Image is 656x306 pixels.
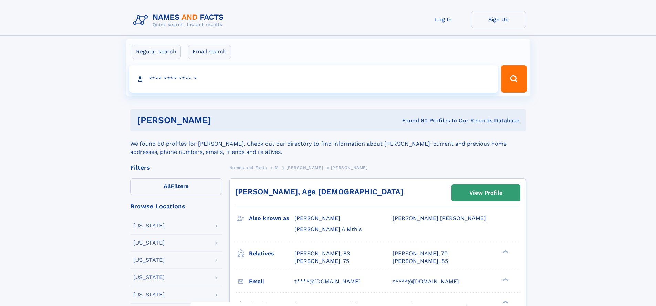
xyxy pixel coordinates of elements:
div: Browse Locations [130,203,222,209]
span: [PERSON_NAME] [331,165,368,170]
label: Email search [188,45,231,59]
a: [PERSON_NAME], 75 [294,257,349,265]
div: Filters [130,165,222,171]
div: [US_STATE] [133,257,165,263]
h3: Also known as [249,213,294,224]
div: ❯ [501,277,509,282]
div: ❯ [501,300,509,304]
label: Regular search [132,45,181,59]
span: M [275,165,279,170]
div: View Profile [469,185,502,201]
div: We found 60 profiles for [PERSON_NAME]. Check out our directory to find information about [PERSON... [130,131,526,156]
a: [PERSON_NAME], Age [DEMOGRAPHIC_DATA] [235,187,403,196]
h3: Relatives [249,248,294,259]
button: Search Button [501,65,527,93]
a: [PERSON_NAME], 85 [393,257,448,265]
a: View Profile [452,185,520,201]
span: [PERSON_NAME] A Mthis [294,226,362,233]
a: [PERSON_NAME], 70 [393,250,448,257]
span: [PERSON_NAME] [286,165,323,170]
h3: Email [249,276,294,287]
a: Log In [416,11,471,28]
div: [US_STATE] [133,275,165,280]
label: Filters [130,178,222,195]
a: M [275,163,279,172]
a: [PERSON_NAME], 83 [294,250,350,257]
div: [US_STATE] [133,223,165,228]
h1: [PERSON_NAME] [137,116,307,125]
div: [US_STATE] [133,240,165,246]
a: [PERSON_NAME] [286,163,323,172]
span: All [164,183,171,189]
a: Names and Facts [229,163,267,172]
span: [PERSON_NAME] [PERSON_NAME] [393,215,486,221]
div: [US_STATE] [133,292,165,297]
img: Logo Names and Facts [130,11,229,30]
div: ❯ [501,249,509,254]
div: Found 60 Profiles In Our Records Database [306,117,519,125]
input: search input [129,65,498,93]
a: Sign Up [471,11,526,28]
span: [PERSON_NAME] [294,215,340,221]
